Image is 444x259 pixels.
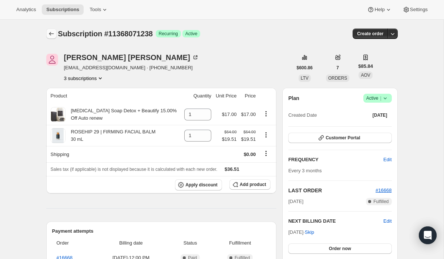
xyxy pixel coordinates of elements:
button: Add product [229,179,270,190]
button: Help [363,4,396,15]
h2: FREQUENCY [288,156,383,163]
span: [DATE] [288,198,303,205]
img: product img [51,107,65,122]
span: Edit [383,156,391,163]
span: Help [374,7,384,13]
div: ROSEHIP 29 | FIRMING FACIAL BALM [65,128,156,143]
button: $600.86 [292,63,317,73]
span: Recurring [159,31,178,37]
span: 7 [336,65,339,71]
button: Subscriptions [42,4,84,15]
span: LTV [301,76,309,81]
button: Edit [379,154,396,166]
span: Billing date [95,239,166,247]
span: [EMAIL_ADDRESS][DOMAIN_NAME] · [PHONE_NUMBER] [64,64,199,72]
span: ORDERS [328,76,347,81]
button: Shipping actions [260,149,272,157]
button: Product actions [260,131,272,139]
span: $36.51 [225,166,239,172]
span: Sales tax (if applicable) is not displayed because it is calculated with each new order. [51,167,218,172]
span: $85.84 [358,63,373,70]
a: #16668 [376,187,391,193]
button: Apply discount [175,179,222,190]
span: Order now [329,246,351,252]
span: Fulfillment [214,239,266,247]
button: Product actions [64,74,104,82]
h2: NEXT BILLING DATE [288,218,383,225]
small: $64.00 [243,130,256,134]
button: Skip [300,226,319,238]
button: #16668 [376,187,391,194]
button: Subscriptions [46,29,57,39]
button: Product actions [260,110,272,118]
span: [DATE] · [288,229,314,235]
th: Quantity [182,88,213,104]
span: Subscriptions [46,7,79,13]
span: Created Date [288,112,317,119]
span: Status [171,239,209,247]
span: Settings [410,7,428,13]
span: $19.51 [222,136,237,143]
th: Price [239,88,258,104]
span: Analytics [16,7,36,13]
button: Tools [85,4,113,15]
span: Every 3 months [288,168,322,173]
span: Active [366,94,389,102]
span: $17.00 [241,112,256,117]
button: Analytics [12,4,40,15]
th: Unit Price [213,88,239,104]
button: Customer Portal [288,133,391,143]
span: Customer Portal [326,135,360,141]
span: Create order [357,31,383,37]
span: Skip [305,229,314,236]
span: [DATE] [373,112,387,118]
span: Subscription #11368071238 [58,30,153,38]
span: $600.86 [297,65,313,71]
span: $17.00 [222,112,237,117]
button: Order now [288,243,391,254]
span: AOV [361,73,370,78]
th: Shipping [46,146,182,162]
div: [PERSON_NAME] [PERSON_NAME] [64,54,199,61]
div: Open Intercom Messenger [419,226,437,244]
button: Settings [398,4,432,15]
button: Edit [383,218,391,225]
span: $0.00 [244,152,256,157]
th: Product [46,88,182,104]
span: Active [185,31,198,37]
h2: Payment attempts [52,228,271,235]
button: 7 [332,63,343,73]
small: $64.00 [224,130,236,134]
small: 30 mL [71,137,83,142]
h2: LAST ORDER [288,187,376,194]
span: Tiffani Reeves [46,54,58,66]
th: Order [52,235,94,251]
span: Fulfilled [373,199,388,205]
div: [MEDICAL_DATA] Soap Detox + Beautify 15.00% Off Auto renew [65,107,180,122]
span: Add product [240,182,266,187]
span: | [380,95,381,101]
span: Tools [90,7,101,13]
span: Apply discount [185,182,218,188]
h2: Plan [288,94,299,102]
button: [DATE] [368,110,392,120]
button: Create order [353,29,388,39]
span: $19.51 [241,136,256,143]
